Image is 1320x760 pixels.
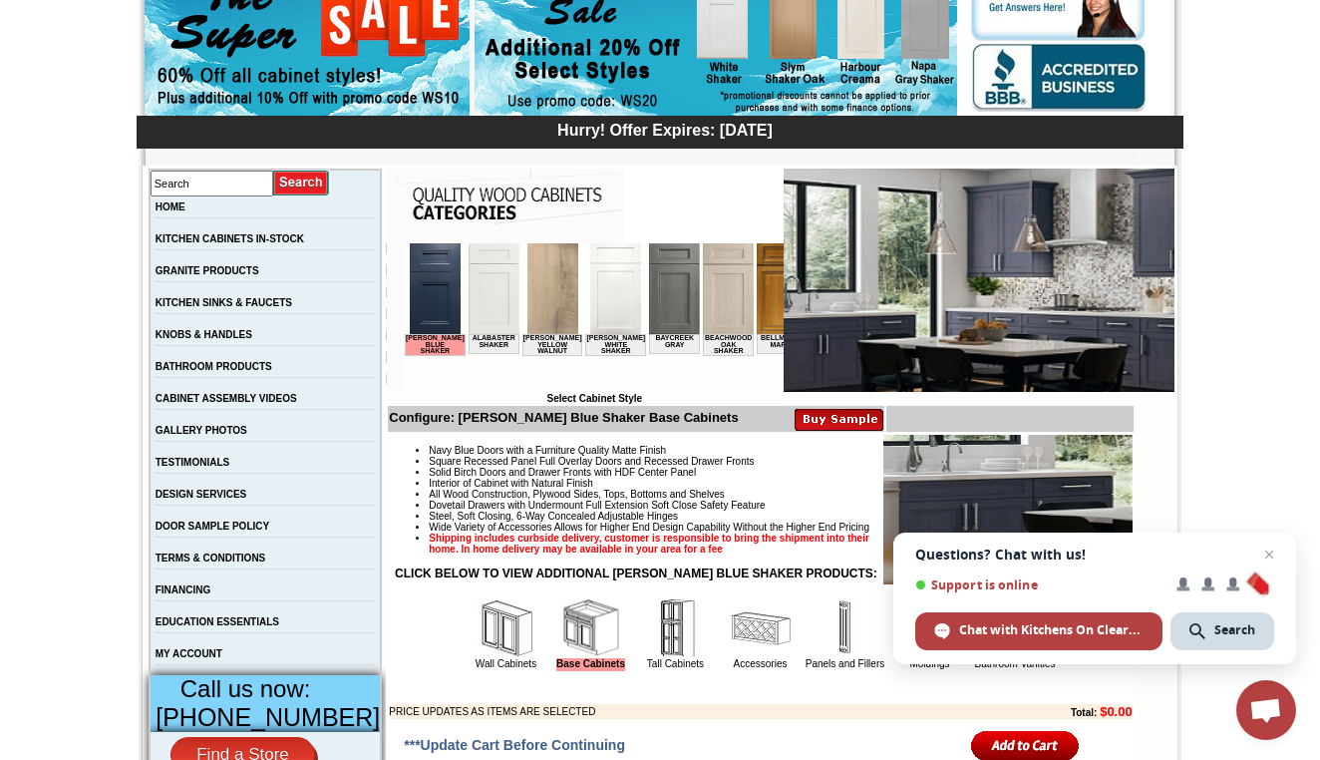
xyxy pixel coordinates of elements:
[156,297,292,308] a: KITCHEN SINKS & FAUCETS
[273,170,330,196] input: Submit
[156,233,304,244] a: KITCHEN CABINETS IN-STOCK
[915,612,1162,650] div: Chat with Kitchens On Clearance
[156,648,222,659] a: MY ACCOUNT
[734,658,788,669] a: Accessories
[784,169,1174,392] img: Belton Blue Shaker
[429,467,696,478] span: Solid Birch Doors and Drawer Fronts with HDF Center Panel
[156,425,247,436] a: GALLERY PHOTOS
[389,704,961,719] td: PRICE UPDATES AS ITEMS ARE SELECTED
[731,598,791,658] img: Accessories
[352,91,403,111] td: Bellmonte Maple
[156,521,269,532] a: DOOR SAMPLE POLICY
[156,553,266,564] a: TERMS & CONDITIONS
[429,533,869,555] strong: Shipping includes curbside delivery, customer is responsible to bring the shipment into their hom...
[429,489,724,500] span: All Wood Construction, Plywood Sides, Tops, Bottoms and Shelves
[156,703,380,731] span: [PHONE_NUMBER]
[429,478,593,489] span: Interior of Cabinet with Natural Finish
[915,547,1274,563] span: Questions? Chat with us!
[816,598,875,658] img: Panels and Fillers
[806,658,884,669] a: Panels and Fillers
[1170,612,1274,650] div: Search
[156,584,211,595] a: FINANCING
[156,329,252,340] a: KNOBS & HANDLES
[156,201,185,212] a: HOME
[156,489,247,500] a: DESIGN SERVICES
[959,621,1144,639] span: Chat with Kitchens On Clearance
[556,658,625,671] a: Base Cabinets
[405,243,784,393] iframe: Browser incompatible
[147,119,1183,140] div: Hurry! Offer Expires: [DATE]
[429,456,754,467] span: Square Recessed Panel Full Overlay Doors and Recessed Drawer Fronts
[429,522,869,533] span: Wide Variety of Accessories Allows for Higher End Design Capability Without the Higher End Pricing
[1214,621,1255,639] span: Search
[404,737,625,753] span: ***Update Cart Before Continuing
[395,567,877,580] strong: CLICK BELOW TO VIEW ADDITIONAL [PERSON_NAME] BLUE SHAKER PRODUCTS:
[1236,680,1296,740] div: Open chat
[429,500,765,511] span: Dovetail Drawers with Undermount Full Extension Soft Close Safety Feature
[156,361,272,372] a: BATHROOM PRODUCTS
[561,598,621,658] img: Base Cabinets
[477,598,536,658] img: Wall Cabinets
[546,393,642,404] b: Select Cabinet Style
[1071,707,1097,718] b: Total:
[180,675,311,702] span: Call us now:
[1257,543,1281,567] span: Close chat
[646,598,706,658] img: Tall Cabinets
[429,511,678,522] span: Steel, Soft Closing, 6-Way Concealed Adjustable Hinges
[156,393,297,404] a: CABINET ASSEMBLY VIDEOS
[647,658,704,669] a: Tall Cabinets
[476,658,536,669] a: Wall Cabinets
[156,616,279,627] a: EDUCATION ESSENTIALS
[429,445,666,456] span: Navy Blue Doors with a Furniture Quality Matte Finish
[156,457,229,468] a: TESTIMONIALS
[915,577,1162,592] span: Support is online
[883,435,1133,584] img: Product Image
[1100,704,1133,719] b: $0.00
[156,265,259,276] a: GRANITE PRODUCTS
[389,410,738,425] b: Configure: [PERSON_NAME] Blue Shaker Base Cabinets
